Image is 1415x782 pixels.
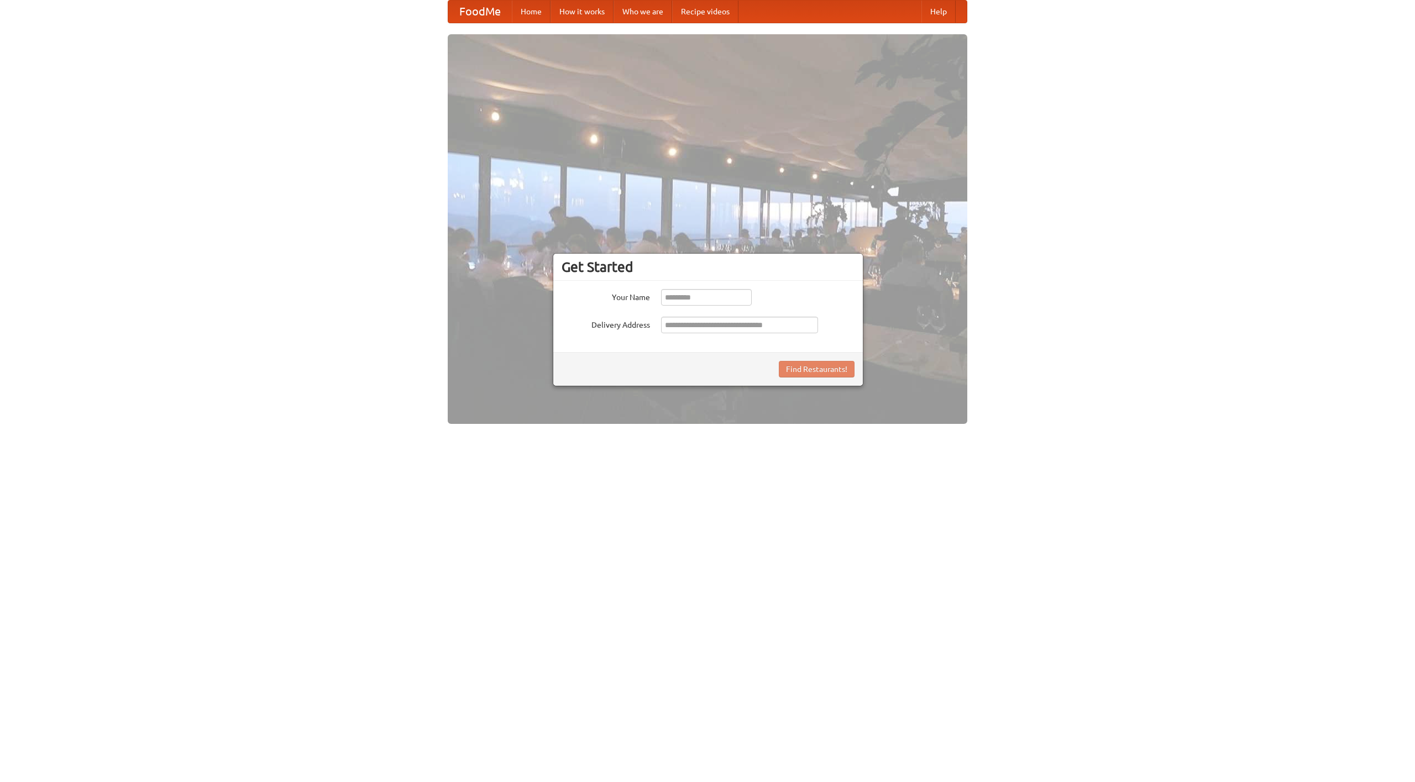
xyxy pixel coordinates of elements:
button: Find Restaurants! [779,361,855,377]
a: Recipe videos [672,1,738,23]
label: Your Name [562,289,650,303]
a: How it works [551,1,614,23]
a: Who we are [614,1,672,23]
a: Home [512,1,551,23]
h3: Get Started [562,259,855,275]
a: FoodMe [448,1,512,23]
label: Delivery Address [562,317,650,330]
a: Help [921,1,956,23]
